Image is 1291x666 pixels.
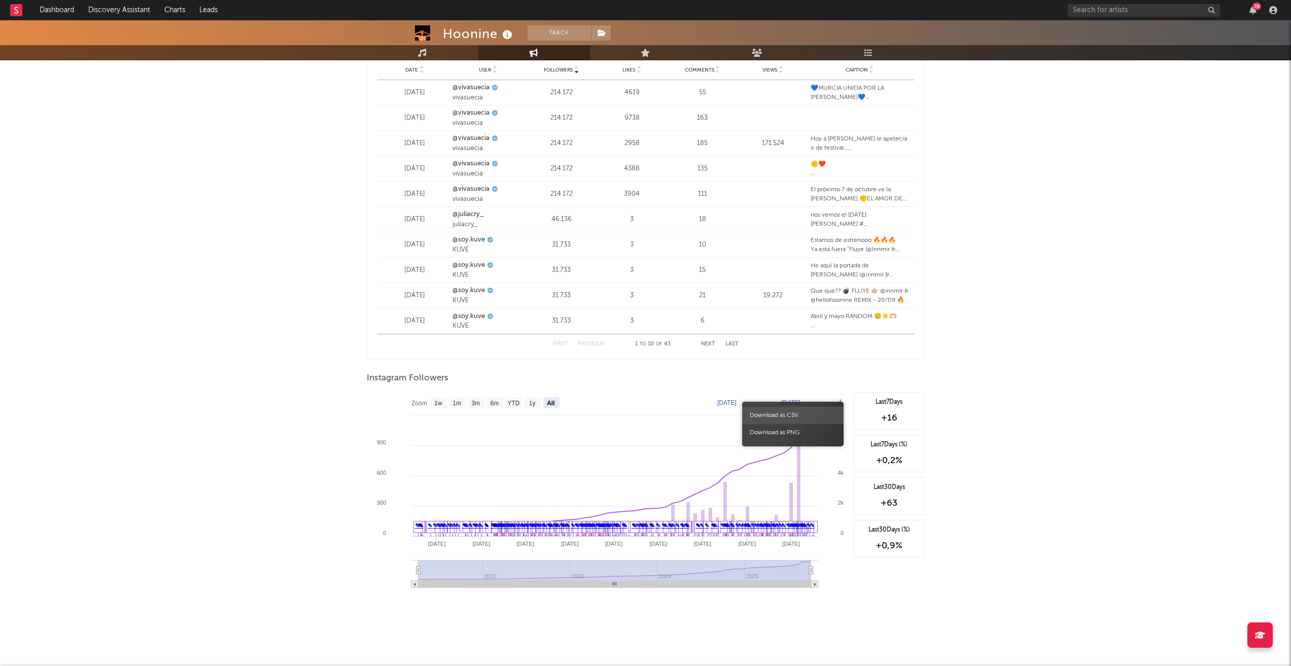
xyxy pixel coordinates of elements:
div: 3 [599,240,665,250]
div: vivasuecia [452,169,524,179]
text: [DATE] [516,541,534,547]
a: ✎ [484,522,489,529]
div: [DATE] [382,88,448,98]
div: 171.524 [740,138,806,149]
div: Hoonine [443,25,515,42]
a: ✎ [565,522,569,529]
a: ✎ [428,522,432,529]
text: All [547,400,554,407]
div: [DATE] [382,265,448,275]
div: 31.733 [529,240,594,250]
div: 4388 [599,164,665,174]
a: @vivasuecia [452,108,490,118]
span: Followers [544,67,573,73]
div: 21 [670,291,735,301]
a: ✎ [478,522,483,529]
div: [DATE] [382,291,448,301]
div: [DATE] [382,113,448,123]
a: ✎ [756,522,761,529]
div: +16 [859,412,919,424]
a: @vivasuecia [452,159,490,169]
div: Hoy a [PERSON_NAME] le apetecía ir de festival… ¡¡¡Y @hellohoonine se lo ha montado!!! [PERSON_NA... [811,134,909,153]
a: ✎ [621,522,626,529]
a: ✎ [443,522,447,529]
a: ✎ [741,522,746,529]
div: 3 [599,265,665,275]
a: ✎ [560,522,564,529]
div: 31.733 [529,291,594,301]
a: @juliacry_ [452,209,484,220]
div: Last 30 Days [859,483,919,492]
text: [DATE] [561,541,579,547]
div: 31.733 [529,265,594,275]
div: 1 10 43 [625,338,681,350]
div: +0,9 % [859,540,919,552]
text: 4k [838,470,844,476]
button: Track [528,25,591,41]
div: 214.172 [529,138,594,149]
span: Download as CSV [742,407,844,424]
text: 600 [376,470,386,476]
text: [DATE] [605,541,622,547]
a: ✎ [552,522,557,529]
text: 6m [490,400,499,407]
text: [DATE] [649,541,667,547]
a: ✎ [524,522,528,529]
text: 900 [376,439,386,445]
text: [DATE] [472,541,490,547]
div: 10 [670,240,735,250]
text: [DATE] [782,541,800,547]
button: Previous [578,341,605,347]
a: ✎ [680,522,684,529]
text: 1y [529,400,535,407]
a: ✎ [528,522,533,529]
div: 4619 [599,88,665,98]
text: 3m [471,400,480,407]
a: @soy.kuve [452,260,485,270]
a: ✎ [605,522,610,529]
a: ✎ [417,522,422,529]
div: 6 [670,316,735,326]
a: ✎ [763,522,767,529]
text: 2k [838,500,844,506]
div: vivasuecia [452,194,524,204]
button: First [553,341,568,347]
a: ✎ [546,522,551,529]
div: juliacry_ [452,220,524,230]
a: ✎ [632,522,636,529]
text: 0 [382,530,386,536]
a: ✎ [738,522,743,529]
a: ✎ [671,522,676,529]
a: ✎ [711,522,715,529]
span: of [656,342,662,346]
div: Abril y mayo RANDOM 🥲☀️🫶🏼 1. No [PERSON_NAME] pero me gusta. 2. Ensayismo de coreos pa lo que se ... [811,312,909,330]
div: Last 30 Days (%) [859,525,919,535]
a: ✎ [759,522,763,529]
a: @vivasuecia [452,184,490,194]
a: ✎ [695,522,700,529]
a: ✎ [705,522,709,529]
a: ✎ [452,522,457,529]
div: 15 [670,265,735,275]
div: 185 [670,138,735,149]
a: ✎ [462,522,467,529]
a: ✎ [520,522,525,529]
a: ✎ [578,522,583,529]
a: ✎ [440,522,444,529]
a: ✎ [517,522,522,529]
div: nos vemos el [DATE][PERSON_NAME] #[PERSON_NAME] 🤍 en el festival @cartagenasuena 🎙️ gracias a mi ... [811,211,909,229]
div: Estamos de estrenooo 🔥🔥🔥 Ya está fuera “Fluye (@Innmir & @hellohoonine REMIX)”, el primer adelant... [811,236,909,254]
div: Last 7 Days (%) [859,440,919,449]
button: 78 [1249,6,1257,14]
text: 300 [376,500,386,506]
div: 214.172 [529,164,594,174]
span: Date [405,67,418,73]
div: [DATE] [382,138,448,149]
span: Comments [685,67,714,73]
a: ✎ [456,522,460,529]
div: 214.172 [529,88,594,98]
a: ✎ [571,522,575,529]
span: User [479,67,491,73]
div: [DATE] [382,164,448,174]
text: YTD [507,400,519,407]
